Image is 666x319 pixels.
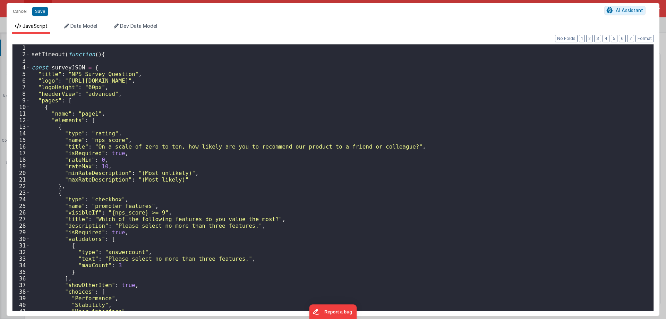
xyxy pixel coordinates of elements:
[12,117,30,124] div: 12
[12,223,30,229] div: 28
[12,275,30,282] div: 36
[12,216,30,223] div: 27
[12,190,30,196] div: 23
[604,6,646,15] button: AI Assistant
[12,242,30,249] div: 31
[12,51,30,58] div: 2
[12,170,30,176] div: 20
[12,163,30,170] div: 19
[12,124,30,130] div: 13
[12,236,30,242] div: 30
[579,35,585,42] button: 1
[309,304,357,319] iframe: Marker.io feedback button
[12,58,30,64] div: 3
[12,110,30,117] div: 11
[120,23,157,29] span: Dev Data Model
[32,7,48,16] button: Save
[9,7,30,16] button: Cancel
[12,302,30,308] div: 40
[586,35,593,42] button: 2
[12,150,30,157] div: 17
[12,288,30,295] div: 38
[12,64,30,71] div: 4
[603,35,609,42] button: 4
[12,209,30,216] div: 26
[12,269,30,275] div: 35
[12,157,30,163] div: 18
[12,308,30,315] div: 41
[12,282,30,288] div: 37
[12,229,30,236] div: 29
[594,35,601,42] button: 3
[611,35,617,42] button: 5
[619,35,626,42] button: 6
[12,143,30,150] div: 16
[23,23,48,29] span: JavaScript
[616,7,643,13] span: AI Assistant
[12,97,30,104] div: 9
[70,23,97,29] span: Data Model
[12,91,30,97] div: 8
[12,71,30,77] div: 5
[12,203,30,209] div: 25
[12,104,30,110] div: 10
[12,295,30,302] div: 39
[12,137,30,143] div: 15
[12,249,30,255] div: 32
[555,35,578,42] button: No Folds
[12,262,30,269] div: 34
[627,35,634,42] button: 7
[12,84,30,91] div: 7
[12,130,30,137] div: 14
[12,196,30,203] div: 24
[12,176,30,183] div: 21
[635,35,654,42] button: Format
[12,44,30,51] div: 1
[12,77,30,84] div: 6
[12,183,30,190] div: 22
[12,255,30,262] div: 33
